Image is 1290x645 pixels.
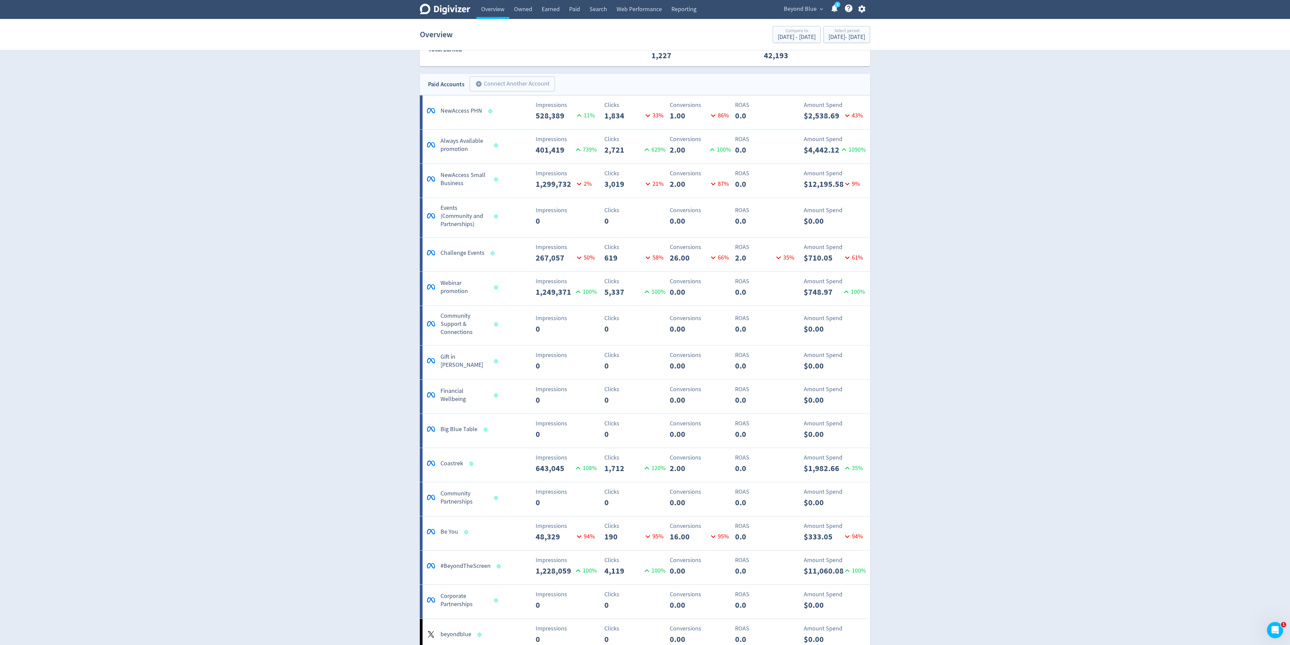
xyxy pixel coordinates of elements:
[604,462,642,474] p: 1,712
[735,206,796,215] p: ROAS
[475,81,482,87] span: add_circle
[670,169,731,178] p: Conversions
[440,460,463,468] h5: Coastrek
[670,286,709,298] p: 0.00
[536,462,574,474] p: 643,045
[735,110,774,122] p: 0.0
[670,385,731,394] p: Conversions
[843,532,863,541] p: 94 %
[604,556,666,565] p: Clicks
[536,385,597,394] p: Impressions
[670,351,731,360] p: Conversions
[670,599,709,611] p: 0.00
[643,179,664,188] p: 21 %
[670,462,709,474] p: 2.00
[670,215,709,227] p: 0.00
[735,314,796,323] p: ROAS
[536,556,597,565] p: Impressions
[804,360,843,372] p: $0.00
[604,178,643,190] p: 3,019
[420,198,870,237] a: *Events (Community and Partnerships)Impressions0Clicks0Conversions0.00ROAS0.0Amount Spend$0.00
[489,109,494,113] span: Data last synced: 18 Aug 2025, 11:01pm (AEST)
[536,286,574,298] p: 1,249,371
[604,428,643,440] p: 0
[420,130,870,163] a: *Always Available promotionImpressions401,419739%Clicks2,721629%Conversions2.00100%ROAS0.0Amount ...
[843,566,866,575] p: 100 %
[536,496,575,509] p: 0
[536,169,597,178] p: Impressions
[804,419,865,428] p: Amount Spend
[604,599,643,611] p: 0
[536,453,597,462] p: Impressions
[494,178,500,181] span: Data last synced: 18 Aug 2025, 10:01pm (AEST)
[735,521,796,531] p: ROAS
[604,277,666,286] p: Clicks
[536,351,597,360] p: Impressions
[804,144,839,156] p: $4,442.12
[843,111,863,120] p: 43 %
[709,179,729,188] p: 87 %
[440,137,488,153] h5: Always Available promotion
[440,562,491,570] h5: #BeyondTheScreen
[420,95,870,129] a: *NewAccess PHNImpressions528,38911%Clicks1,83433%Conversions1.0086%ROAS0.0Amount Spend$2,538.6943%
[642,287,666,296] p: 100 %
[497,564,503,568] span: Data last synced: 19 Aug 2025, 5:01am (AEST)
[536,590,597,599] p: Impressions
[465,77,555,91] a: Connect Another Account
[804,453,865,462] p: Amount Spend
[735,590,796,599] p: ROAS
[536,101,597,110] p: Impressions
[735,252,774,264] p: 2.0
[440,630,471,639] h5: beyondblue
[670,206,731,215] p: Conversions
[804,385,865,394] p: Amount Spend
[804,462,843,474] p: $1,982.66
[804,314,865,323] p: Amount Spend
[440,171,488,187] h5: NewAccess Small Business
[604,360,643,372] p: 0
[494,322,500,326] span: Data last synced: 18 Aug 2025, 11:01pm (AEST)
[604,590,666,599] p: Clicks
[670,453,731,462] p: Conversions
[735,101,796,110] p: ROAS
[735,556,796,565] p: ROAS
[420,380,870,414] a: *Financial WellbeingImpressions0Clicks0Conversions0.00ROAS0.0Amount Spend$0.00
[420,551,870,584] a: *#BeyondTheScreenImpressions1,228,059100%Clicks4,119100%Conversions0.00ROAS0.0Amount Spend$11,060...
[604,419,666,428] p: Clicks
[843,253,863,262] p: 61 %
[604,144,642,156] p: 2,721
[670,428,709,440] p: 0.00
[536,277,597,286] p: Impressions
[536,624,597,633] p: Impressions
[428,80,465,89] div: Paid Accounts
[709,111,729,120] p: 86 %
[420,24,453,45] h1: Overview
[781,4,825,15] button: Beyond Blue
[420,272,870,306] a: *Webinar promotionImpressions1,249,371100%Clicks5,337100%Conversions0.00ROAS0.0Amount Spend$748.9...
[470,76,555,91] button: Connect Another Account
[440,528,458,536] h5: Be You
[494,599,500,602] span: Data last synced: 19 Aug 2025, 5:01am (AEST)
[604,496,643,509] p: 0
[536,565,574,577] p: 1,228,059
[670,531,709,543] p: 16.00
[604,286,642,298] p: 5,337
[604,565,642,577] p: 4,119
[604,101,666,110] p: Clicks
[804,521,865,531] p: Amount Spend
[470,462,475,466] span: Data last synced: 19 Aug 2025, 5:01am (AEST)
[536,428,575,440] p: 0
[735,169,796,178] p: ROAS
[494,143,500,147] span: Data last synced: 19 Aug 2025, 1:01am (AEST)
[536,178,575,190] p: 1,299,732
[735,462,774,474] p: 0.0
[604,215,643,227] p: 0
[735,531,774,543] p: 0.0
[804,323,843,335] p: $0.00
[804,394,843,406] p: $0.00
[735,428,774,440] p: 0.0
[494,286,500,289] span: Data last synced: 19 Aug 2025, 5:01am (AEST)
[670,360,709,372] p: 0.00
[735,323,774,335] p: 0.0
[604,110,643,122] p: 1,834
